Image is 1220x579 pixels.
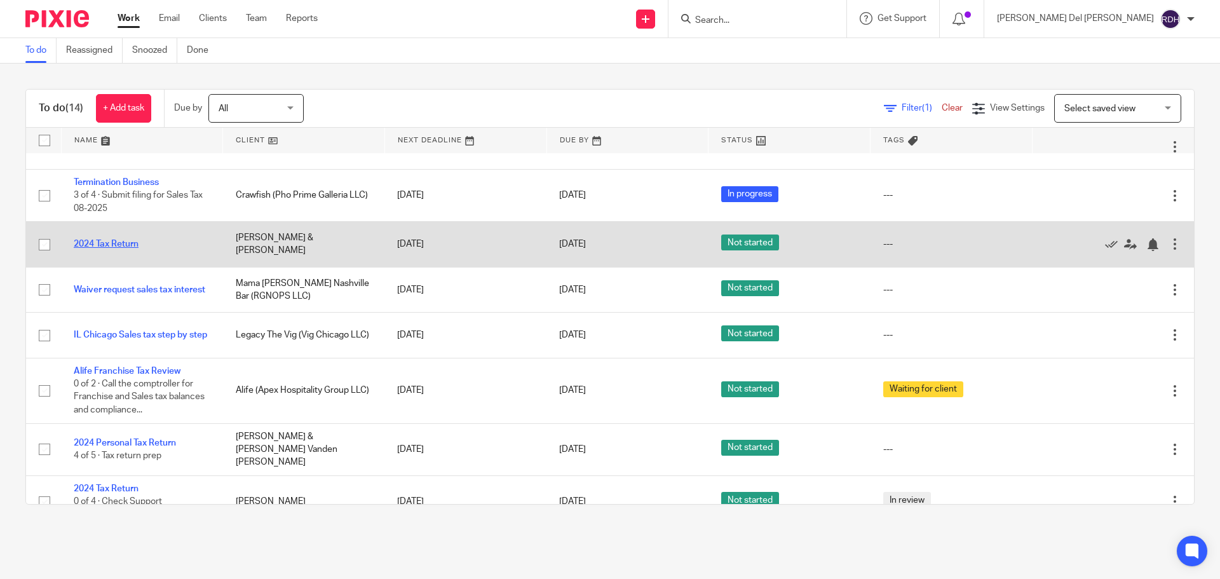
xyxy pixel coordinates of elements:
[384,313,546,358] td: [DATE]
[65,103,83,113] span: (14)
[990,104,1045,112] span: View Settings
[74,330,207,339] a: IL Chicago Sales tax step by step
[942,104,963,112] a: Clear
[66,38,123,63] a: Reassigned
[384,423,546,475] td: [DATE]
[721,440,779,456] span: Not started
[74,240,139,249] a: 2024 Tax Return
[902,104,942,112] span: Filter
[74,285,205,294] a: Waiver request sales tax interest
[246,12,267,25] a: Team
[694,15,808,27] input: Search
[223,313,385,358] td: Legacy The Vig (Vig Chicago LLC)
[997,12,1154,25] p: [PERSON_NAME] Del [PERSON_NAME]
[174,102,202,114] p: Due by
[118,12,140,25] a: Work
[883,238,1020,250] div: ---
[74,367,180,376] a: Alife Franchise Tax Review
[1105,238,1124,250] a: Mark as done
[223,475,385,528] td: [PERSON_NAME]
[74,439,176,447] a: 2024 Personal Tax Return
[25,38,57,63] a: To do
[39,102,83,115] h1: To do
[559,445,586,454] span: [DATE]
[223,423,385,475] td: [PERSON_NAME] & [PERSON_NAME] Vanden [PERSON_NAME]
[74,379,205,414] span: 0 of 2 · Call the comptroller for Franchise and Sales tax balances and compliance...
[219,104,228,113] span: All
[559,386,586,395] span: [DATE]
[883,381,963,397] span: Waiting for client
[883,137,905,144] span: Tags
[187,38,218,63] a: Done
[559,191,586,200] span: [DATE]
[883,443,1020,456] div: ---
[74,178,159,187] a: Termination Business
[559,497,586,506] span: [DATE]
[559,240,586,249] span: [DATE]
[74,191,203,213] span: 3 of 4 · Submit filing for Sales Tax 08-2025
[721,280,779,296] span: Not started
[883,189,1020,201] div: ---
[199,12,227,25] a: Clients
[96,94,151,123] a: + Add task
[223,267,385,312] td: Mama [PERSON_NAME] Nashville Bar (RGNOPS LLC)
[1064,104,1135,113] span: Select saved view
[159,12,180,25] a: Email
[74,497,162,519] span: 0 of 4 · Check Support Documents
[384,222,546,267] td: [DATE]
[384,267,546,312] td: [DATE]
[74,484,139,493] a: 2024 Tax Return
[132,38,177,63] a: Snoozed
[883,329,1020,341] div: ---
[883,283,1020,296] div: ---
[721,492,779,508] span: Not started
[559,330,586,339] span: [DATE]
[721,186,778,202] span: In progress
[384,475,546,528] td: [DATE]
[1160,9,1181,29] img: svg%3E
[721,325,779,341] span: Not started
[25,10,89,27] img: Pixie
[384,358,546,423] td: [DATE]
[721,381,779,397] span: Not started
[384,169,546,221] td: [DATE]
[286,12,318,25] a: Reports
[223,169,385,221] td: Crawfish (Pho Prime Galleria LLC)
[721,235,779,250] span: Not started
[883,492,931,508] span: In review
[878,14,926,23] span: Get Support
[922,104,932,112] span: (1)
[559,285,586,294] span: [DATE]
[74,451,161,460] span: 4 of 5 · Tax return prep
[223,358,385,423] td: Alife (Apex Hospitality Group LLC)
[223,222,385,267] td: [PERSON_NAME] & [PERSON_NAME]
